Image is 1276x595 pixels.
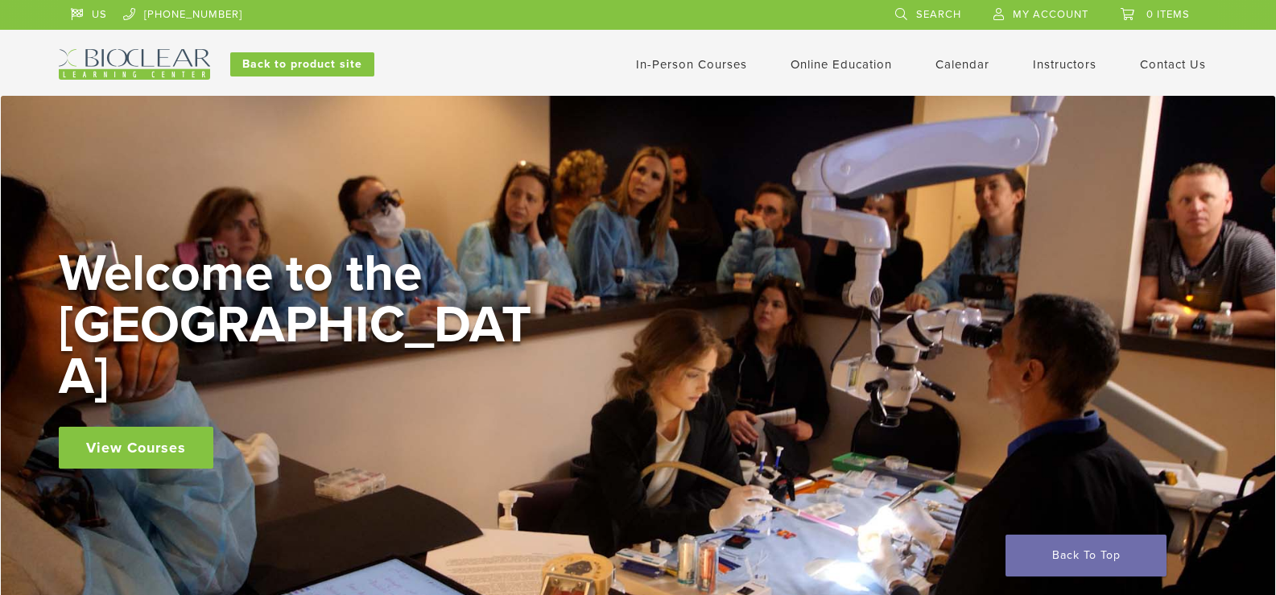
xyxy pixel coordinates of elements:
a: Calendar [935,57,989,72]
span: 0 items [1146,8,1190,21]
a: Back To Top [1006,535,1167,576]
span: My Account [1013,8,1088,21]
a: In-Person Courses [636,57,747,72]
img: Bioclear [59,49,210,80]
a: Contact Us [1140,57,1206,72]
a: Online Education [791,57,892,72]
a: Back to product site [230,52,374,76]
h2: Welcome to the [GEOGRAPHIC_DATA] [59,248,542,403]
span: Search [916,8,961,21]
a: View Courses [59,427,213,469]
a: Instructors [1033,57,1096,72]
